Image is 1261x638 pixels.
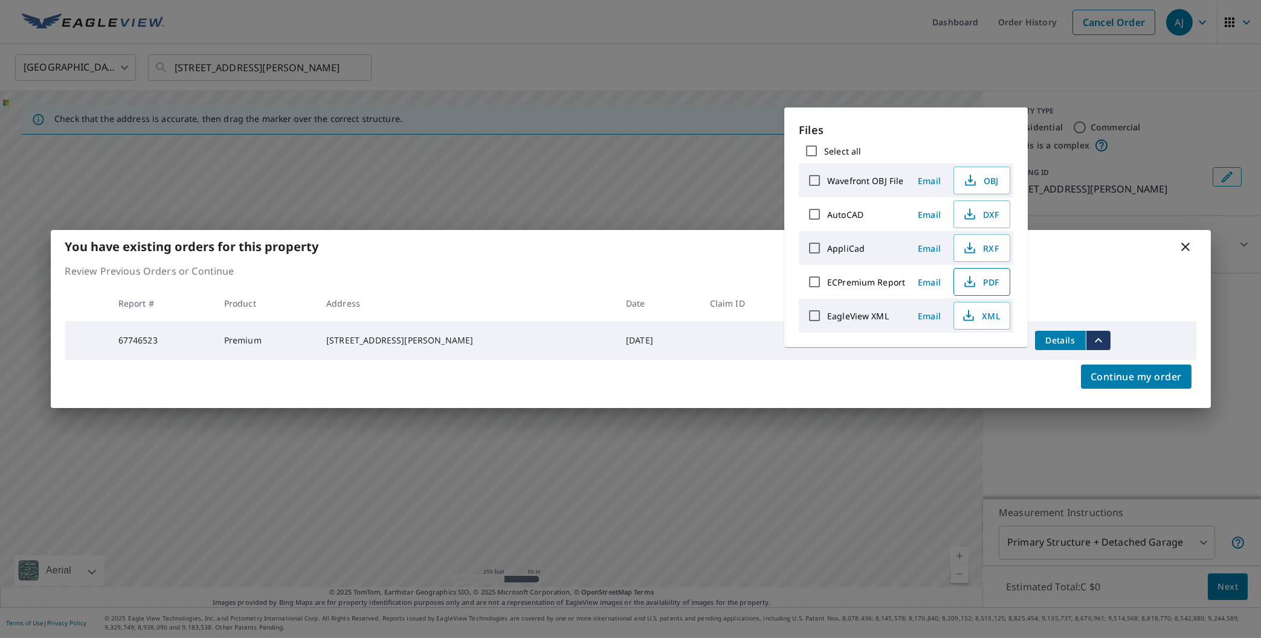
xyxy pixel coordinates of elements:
[1042,334,1079,346] span: Details
[910,273,949,292] button: Email
[700,286,798,321] th: Claim ID
[910,239,949,258] button: Email
[915,175,944,187] span: Email
[827,243,865,254] label: AppliCad
[910,171,949,190] button: Email
[961,275,1000,289] span: PDF
[317,286,616,321] th: Address
[827,209,863,220] label: AutoCAD
[799,122,1013,138] p: Files
[910,307,949,325] button: Email
[1081,365,1192,389] button: Continue my order
[961,308,1000,323] span: XML
[827,276,905,288] label: ECPremium Report
[326,334,607,346] div: [STREET_ADDRESS][PERSON_NAME]
[910,205,949,224] button: Email
[953,268,1010,296] button: PDF
[961,173,1000,188] span: OBJ
[214,286,317,321] th: Product
[961,207,1000,222] span: DXF
[214,321,317,360] td: Premium
[1035,331,1086,350] button: detailsBtn-67746523
[109,286,214,321] th: Report #
[616,286,700,321] th: Date
[915,243,944,254] span: Email
[824,145,861,157] label: Select all
[1091,368,1182,385] span: Continue my order
[827,310,889,322] label: EagleView XML
[915,276,944,288] span: Email
[827,175,903,187] label: Wavefront OBJ File
[65,264,1196,278] p: Review Previous Orders or Continue
[961,241,1000,255] span: RXF
[915,310,944,322] span: Email
[915,209,944,220] span: Email
[109,321,214,360] td: 67746523
[1086,331,1111,350] button: filesDropdownBtn-67746523
[953,234,1010,262] button: RXF
[953,200,1010,228] button: DXF
[953,302,1010,330] button: XML
[616,321,700,360] td: [DATE]
[953,167,1010,194] button: OBJ
[65,238,319,255] b: You have existing orders for this property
